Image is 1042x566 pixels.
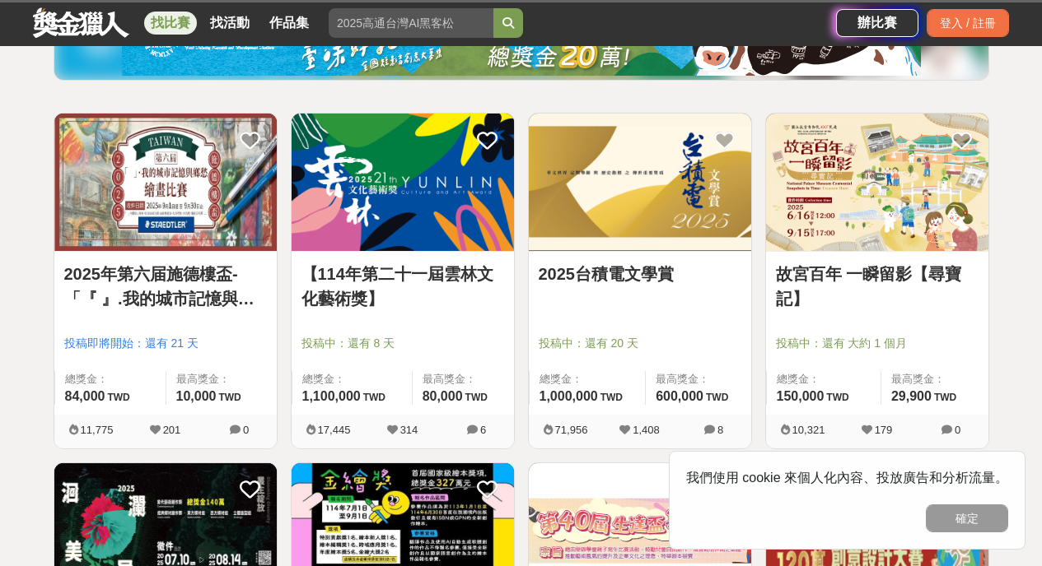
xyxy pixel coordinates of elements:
img: Cover Image [54,114,277,251]
span: 11,775 [81,424,114,436]
img: Cover Image [766,114,988,251]
span: 10,000 [176,389,217,403]
a: Cover Image [529,114,751,252]
span: 投稿中：還有 大約 1 個月 [776,335,979,352]
a: 2025台積電文學賞 [539,262,741,286]
span: 1,408 [633,424,660,436]
span: TWD [600,392,623,403]
span: TWD [218,392,241,403]
span: 最高獎金： [891,371,979,387]
span: 201 [163,424,181,436]
span: TWD [826,392,848,403]
a: 辦比賽 [836,9,918,37]
a: Cover Image [292,114,514,252]
span: TWD [934,392,956,403]
span: TWD [465,392,488,403]
span: 0 [243,424,249,436]
span: TWD [107,392,129,403]
a: 找活動 [203,12,256,35]
span: 總獎金： [302,371,402,387]
div: 登入 / 註冊 [927,9,1009,37]
span: 1,100,000 [302,389,361,403]
span: 84,000 [65,389,105,403]
span: 29,900 [891,389,932,403]
span: 最高獎金： [176,371,267,387]
span: TWD [706,392,728,403]
span: 投稿中：還有 20 天 [539,335,741,352]
span: 總獎金： [777,371,871,387]
span: 80,000 [423,389,463,403]
span: 總獎金： [540,371,636,387]
a: 作品集 [263,12,315,35]
img: Cover Image [529,114,751,251]
span: 最高獎金： [423,371,504,387]
a: Cover Image [766,114,988,252]
span: 314 [400,424,418,436]
a: 【114年第二十一屆雲林文化藝術獎】 [301,262,504,311]
span: 8 [717,424,723,436]
span: TWD [363,392,385,403]
span: 6 [480,424,486,436]
span: 71,956 [555,424,588,436]
span: 0 [955,424,960,436]
span: 最高獎金： [656,371,741,387]
img: Cover Image [292,114,514,251]
span: 投稿即將開始：還有 21 天 [64,335,267,352]
span: 600,000 [656,389,703,403]
a: 故宮百年 一瞬留影【尋寶記】 [776,262,979,311]
span: 150,000 [777,389,825,403]
span: 我們使用 cookie 來個人化內容、投放廣告和分析流量。 [686,471,1008,485]
span: 17,445 [318,424,351,436]
a: 找比賽 [144,12,197,35]
a: Cover Image [54,114,277,252]
input: 2025高通台灣AI黑客松 [329,8,493,38]
span: 總獎金： [65,371,156,387]
button: 確定 [926,504,1008,532]
span: 投稿中：還有 8 天 [301,335,504,352]
span: 10,321 [792,424,825,436]
a: 2025年第六届施德樓盃-「『 』.我的城市記憶與鄉愁」繪畫比賽 [64,262,267,311]
span: 179 [875,424,893,436]
span: 1,000,000 [540,389,598,403]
